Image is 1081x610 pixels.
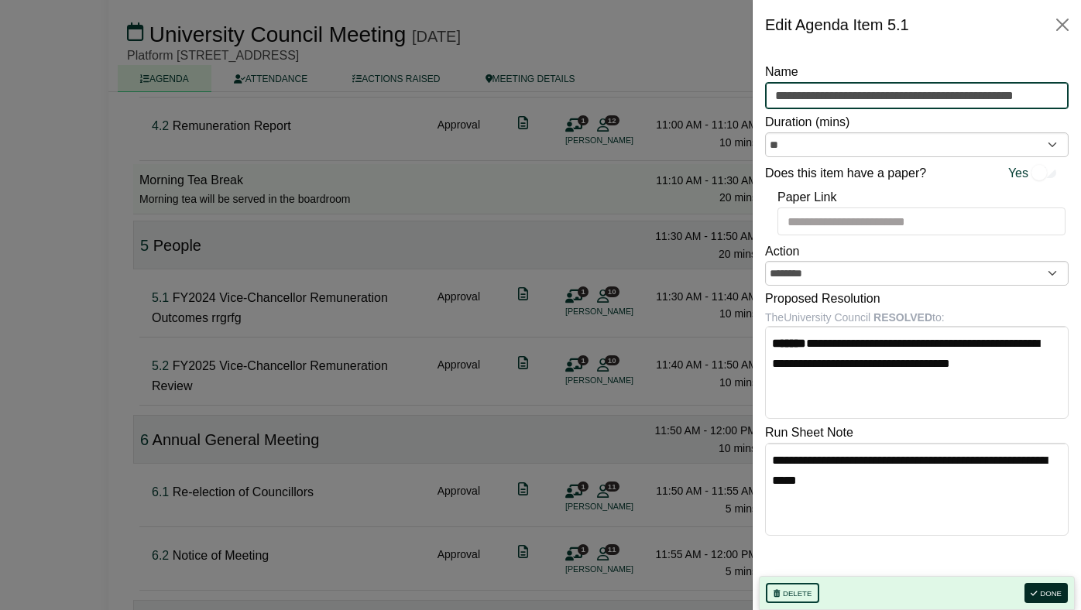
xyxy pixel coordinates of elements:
div: The University Council to: [765,309,1069,326]
label: Paper Link [777,187,837,207]
label: Duration (mins) [765,112,849,132]
label: Does this item have a paper? [765,163,926,183]
div: Edit Agenda Item 5.1 [765,12,909,37]
span: Yes [1008,163,1028,183]
button: Delete [766,583,819,603]
label: Run Sheet Note [765,423,853,443]
b: RESOLVED [873,311,932,324]
button: Done [1024,583,1068,603]
button: Close [1050,12,1075,37]
label: Proposed Resolution [765,289,880,309]
label: Action [765,242,799,262]
label: Name [765,62,798,82]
